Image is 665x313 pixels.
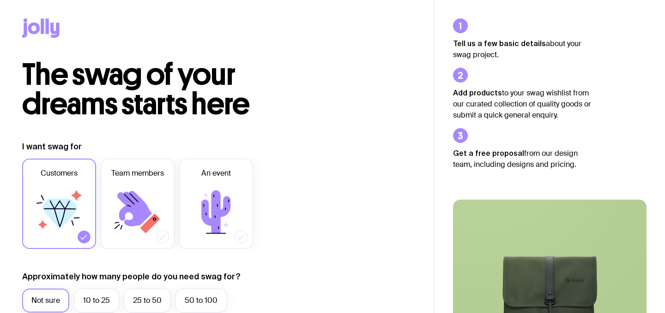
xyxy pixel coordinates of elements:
[453,87,592,121] p: to your swag wishlist from our curated collection of quality goods or submit a quick general enqu...
[41,168,78,179] span: Customers
[124,289,171,313] label: 25 to 50
[111,168,164,179] span: Team members
[22,141,82,152] label: I want swag for
[453,148,592,170] p: from our design team, including designs and pricing.
[453,149,524,157] strong: Get a free proposal
[453,38,592,60] p: about your swag project.
[74,289,119,313] label: 10 to 25
[175,289,227,313] label: 50 to 100
[22,289,69,313] label: Not sure
[22,56,250,122] span: The swag of your dreams starts here
[201,168,231,179] span: An event
[453,89,502,97] strong: Add products
[22,271,241,282] label: Approximately how many people do you need swag for?
[453,39,546,47] strong: Tell us a few basic details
